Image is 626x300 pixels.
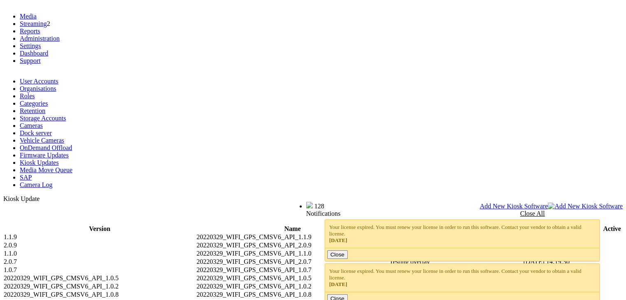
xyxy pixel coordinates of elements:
[3,274,196,282] td: 20220329_WIFI_GPS_CMSV6_API_1.0.5
[3,249,196,258] td: 1.1.0
[20,42,41,49] a: Settings
[20,35,60,42] a: Administration
[3,233,196,241] td: 1.1.9
[306,210,605,217] div: Notifications
[185,202,290,208] span: Welcome, System Administrator (Administrator)
[47,20,50,27] span: 2
[20,92,35,99] a: Roles
[3,291,196,299] td: 20220329_WIFI_GPS_CMSV6_API_1.0.8
[20,159,59,166] a: Kiosk Updates
[329,237,347,243] span: [DATE]
[3,266,196,274] td: 1.0.7
[3,282,196,291] td: 20220329_WIFI_GPS_CMSV6_API_1.0.2
[329,281,347,287] span: [DATE]
[306,202,313,208] img: bell25.png
[20,107,45,114] a: Retention
[20,144,72,151] a: OnDemand Offload
[327,250,348,259] button: Close
[20,174,32,181] a: SAP
[20,100,48,107] a: Categories
[3,195,40,202] span: Kiosk Update
[20,129,52,136] a: Dock server
[20,166,72,173] a: Media Move Queue
[20,50,48,57] a: Dashboard
[3,258,196,266] td: 2.0.7
[329,268,596,288] div: Your license expired. You must renew your license in order to run this software. Contact your ven...
[20,122,43,129] a: Cameras
[20,152,69,159] a: Firmware Updates
[3,225,196,233] th: Version
[3,241,196,249] td: 2.0.9
[20,28,40,35] a: Reports
[20,85,56,92] a: Organisations
[20,181,53,188] a: Camera Log
[20,20,47,27] a: Streaming
[20,137,64,144] a: Vehicle Cameras
[20,57,41,64] a: Support
[314,203,324,210] span: 128
[601,225,623,233] th: Active
[20,78,58,85] a: User Accounts
[329,224,596,244] div: Your license expired. You must renew your license in order to run this software. Contact your ven...
[20,13,37,20] a: Media
[520,210,545,217] a: Close All
[20,115,66,122] a: Storage Accounts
